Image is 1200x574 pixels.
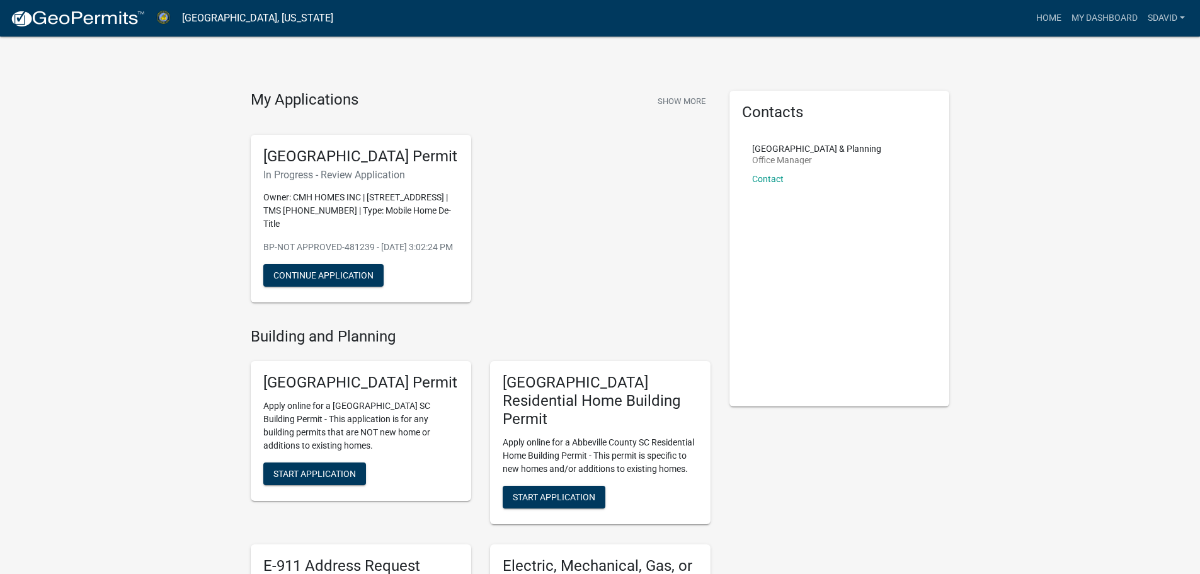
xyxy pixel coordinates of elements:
[263,241,459,254] p: BP-NOT APPROVED-481239 - [DATE] 3:02:24 PM
[263,374,459,392] h5: [GEOGRAPHIC_DATA] Permit
[263,264,384,287] button: Continue Application
[1031,6,1066,30] a: Home
[503,436,698,476] p: Apply online for a Abbeville County SC Residential Home Building Permit - This permit is specific...
[263,399,459,452] p: Apply online for a [GEOGRAPHIC_DATA] SC Building Permit - This application is for any building pe...
[263,147,459,166] h5: [GEOGRAPHIC_DATA] Permit
[503,486,605,508] button: Start Application
[513,491,595,502] span: Start Application
[503,374,698,428] h5: [GEOGRAPHIC_DATA] Residential Home Building Permit
[752,156,881,164] p: Office Manager
[1066,6,1143,30] a: My Dashboard
[752,144,881,153] p: [GEOGRAPHIC_DATA] & Planning
[182,8,333,29] a: [GEOGRAPHIC_DATA], [US_STATE]
[251,91,358,110] h4: My Applications
[752,174,784,184] a: Contact
[263,191,459,231] p: Owner: CMH HOMES INC | [STREET_ADDRESS] | TMS [PHONE_NUMBER] | Type: Mobile Home De-Title
[263,169,459,181] h6: In Progress - Review Application
[273,469,356,479] span: Start Application
[251,328,711,346] h4: Building and Planning
[155,9,172,26] img: Abbeville County, South Carolina
[742,103,937,122] h5: Contacts
[263,462,366,485] button: Start Application
[1143,6,1190,30] a: SDavid
[653,91,711,112] button: Show More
